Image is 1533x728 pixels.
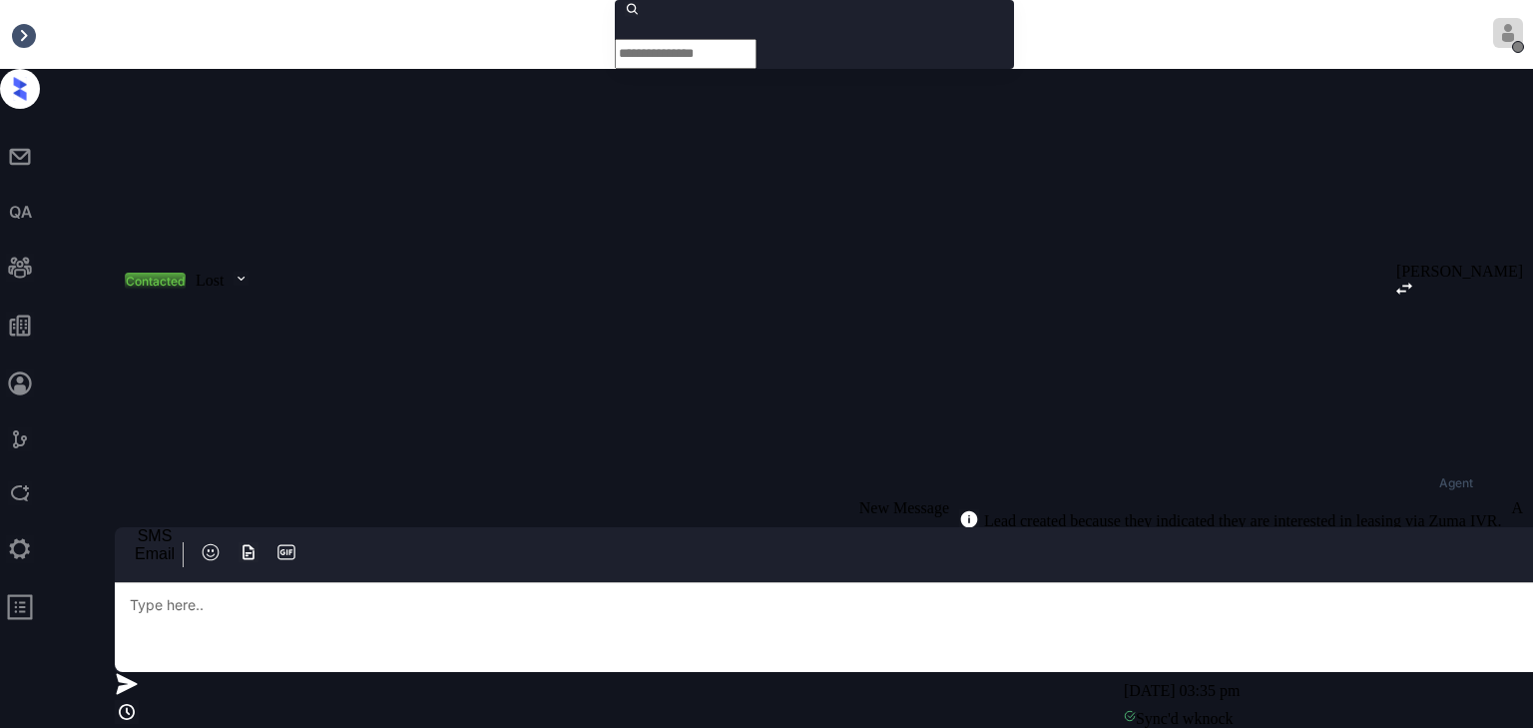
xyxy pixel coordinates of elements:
[135,545,175,563] div: Email
[115,672,139,696] img: icon-zuma
[6,593,34,628] span: profile
[1439,477,1473,489] span: Agent
[234,270,249,288] img: icon-zuma
[276,542,296,562] img: icon-zuma
[1396,283,1412,295] img: icon-zuma
[135,527,175,545] div: SMS
[196,272,224,290] div: Lost
[1511,499,1523,517] div: A
[1396,263,1523,281] div: [PERSON_NAME]
[201,542,221,562] img: icon-zuma
[959,509,979,529] img: icon-zuma
[126,274,185,289] div: Contacted
[115,700,139,724] img: icon-zuma
[1493,18,1523,48] img: avatar
[979,512,1501,530] div: Lead created because they indicated they are interested in leasing via Zuma IVR.
[10,26,136,44] div: Inbox / Phone Lead
[239,542,258,562] img: icon-zuma
[859,499,949,516] span: New Message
